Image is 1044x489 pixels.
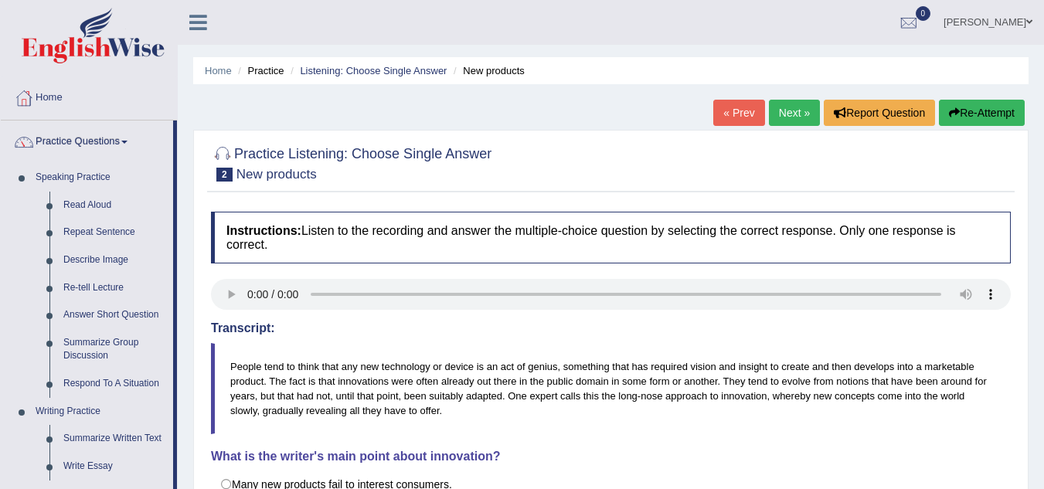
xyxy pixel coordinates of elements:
[56,274,173,302] a: Re-tell Lecture
[56,301,173,329] a: Answer Short Question
[1,76,177,115] a: Home
[56,329,173,370] a: Summarize Group Discussion
[56,192,173,219] a: Read Aloud
[234,63,284,78] li: Practice
[211,143,491,182] h2: Practice Listening: Choose Single Answer
[1,121,173,159] a: Practice Questions
[450,63,525,78] li: New products
[56,453,173,481] a: Write Essay
[769,100,820,126] a: Next »
[226,224,301,237] b: Instructions:
[211,212,1011,263] h4: Listen to the recording and answer the multiple-choice question by selecting the correct response...
[211,321,1011,335] h4: Transcript:
[236,167,317,182] small: New products
[824,100,935,126] button: Report Question
[939,100,1025,126] button: Re-Attempt
[211,450,1011,464] h4: What is the writer's main point about innovation?
[29,398,173,426] a: Writing Practice
[56,370,173,398] a: Respond To A Situation
[713,100,764,126] a: « Prev
[916,6,931,21] span: 0
[29,164,173,192] a: Speaking Practice
[216,168,233,182] span: 2
[205,65,232,76] a: Home
[300,65,447,76] a: Listening: Choose Single Answer
[56,246,173,274] a: Describe Image
[56,219,173,246] a: Repeat Sentence
[56,425,173,453] a: Summarize Written Text
[211,343,1011,434] blockquote: People tend to think that any new technology or device is an act of genius, something that has re...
